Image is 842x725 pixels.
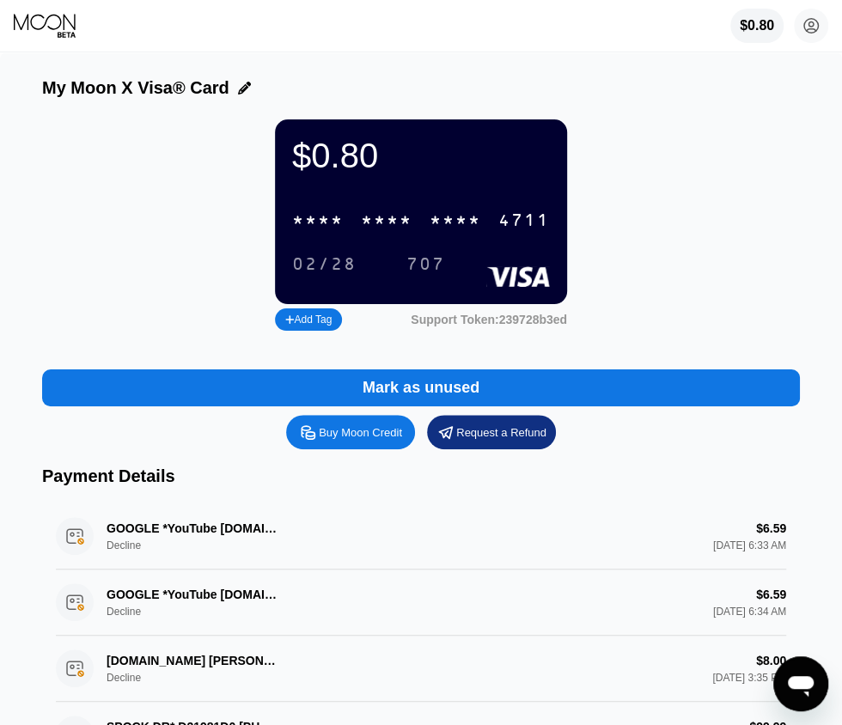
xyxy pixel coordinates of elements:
[363,378,479,398] div: Mark as unused
[394,250,458,278] div: 707
[42,369,800,406] div: Mark as unused
[285,314,332,326] div: Add Tag
[42,78,229,98] div: My Moon X Visa® Card
[498,211,550,231] div: 4711
[279,250,369,278] div: 02/28
[286,415,415,449] div: Buy Moon Credit
[319,425,402,440] div: Buy Moon Credit
[292,137,550,175] div: $0.80
[406,255,445,275] div: 707
[456,425,546,440] div: Request a Refund
[773,656,828,711] iframe: Bouton de lancement de la fenêtre de messagerie
[292,255,357,275] div: 02/28
[427,415,556,449] div: Request a Refund
[42,466,800,486] div: Payment Details
[275,308,342,331] div: Add Tag
[730,9,784,43] div: $0.80
[411,313,567,326] div: Support Token: 239728b3ed
[411,313,567,326] div: Support Token:239728b3ed
[740,18,774,34] div: $0.80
